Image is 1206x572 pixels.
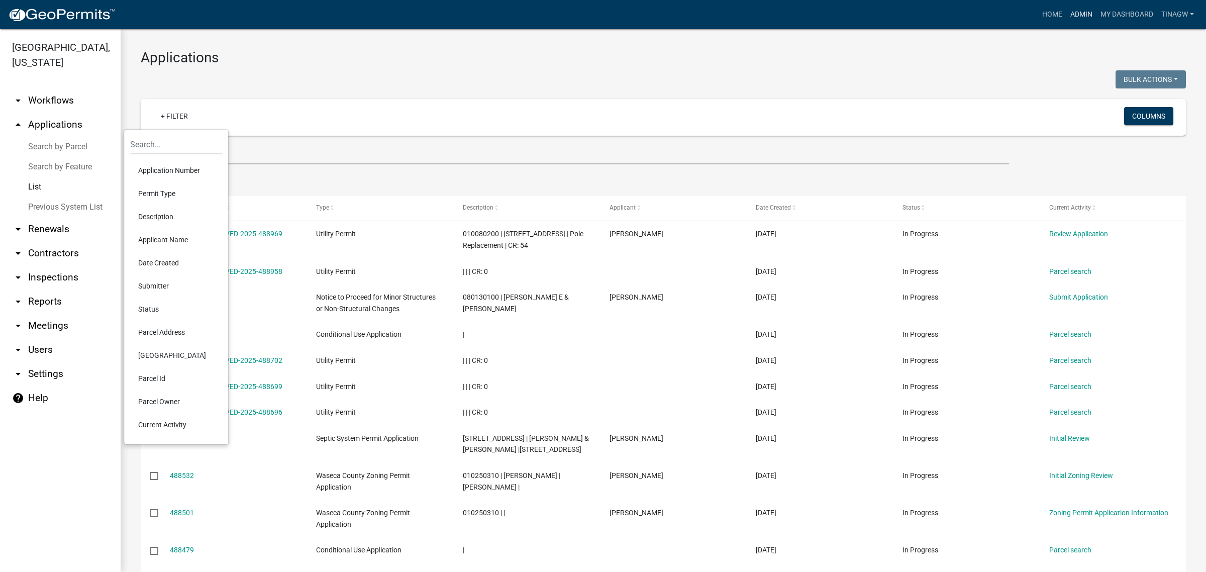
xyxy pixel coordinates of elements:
span: Applicant [610,204,636,211]
li: Parcel Address [130,321,222,344]
i: arrow_drop_down [12,271,24,283]
span: In Progress [902,230,938,238]
span: Notice to Proceed for Minor Structures or Non-Structural Changes [316,293,436,313]
span: 010250310 | JOEL POTTER | ERIN POTTER | [463,471,560,491]
datatable-header-cell: Current Activity [1039,196,1186,220]
span: Deborah A. Grosko [610,230,663,238]
span: In Progress [902,434,938,442]
span: In Progress [902,356,938,364]
a: 488532 [170,471,194,480]
span: In Progress [902,408,938,416]
span: Septic System Permit Application [316,434,419,442]
span: 010250310 | | [463,509,505,517]
span: 10/06/2025 [756,471,776,480]
datatable-header-cell: Application Number [160,196,307,220]
a: 488501 [170,509,194,517]
span: Waseca County Zoning Permit Application [316,509,410,528]
span: Utility Permit [316,356,356,364]
span: In Progress [902,383,938,391]
datatable-header-cell: Description [453,196,600,220]
a: Parcel search [1049,383,1091,391]
a: Admin [1066,5,1096,24]
a: + Filter [153,107,196,125]
span: | [463,546,464,554]
span: Utility Permit [316,408,356,416]
a: Initial Zoning Review [1049,471,1113,480]
i: arrow_drop_down [12,247,24,259]
span: Status [902,204,920,211]
a: Home [1038,5,1066,24]
button: Bulk Actions [1116,70,1186,88]
li: Submitter [130,274,222,298]
li: Applicant Name [130,228,222,251]
span: | | | CR: 0 [463,356,488,364]
li: Status [130,298,222,321]
span: 10/06/2025 [756,408,776,416]
i: arrow_drop_down [12,223,24,235]
span: Conditional Use Application [316,330,401,338]
datatable-header-cell: Applicant [599,196,746,220]
datatable-header-cell: Status [893,196,1040,220]
input: Search... [130,134,222,155]
i: arrow_drop_down [12,296,24,308]
i: arrow_drop_down [12,94,24,107]
li: Parcel Id [130,367,222,390]
span: Description [463,204,493,211]
h3: Applications [141,49,1186,66]
span: 10/06/2025 [756,330,776,338]
span: 010080200 | 36492 10TH ST | Pole Replacement | CR: 54 [463,230,583,249]
span: Date Created [756,204,791,211]
span: In Progress [902,471,938,480]
span: Current Activity [1049,204,1091,211]
span: 10/06/2025 [756,293,776,301]
a: Initial Review [1049,434,1090,442]
span: Utility Permit [316,267,356,275]
li: [GEOGRAPHIC_DATA] [130,344,222,367]
a: TinaGW [1157,5,1198,24]
a: My Dashboard [1096,5,1157,24]
i: arrow_drop_down [12,368,24,380]
a: Parcel search [1049,267,1091,275]
span: In Progress [902,546,938,554]
input: Search for applications [141,144,1009,164]
span: 10/06/2025 [756,509,776,517]
span: 10/07/2025 [756,230,776,238]
datatable-header-cell: Date Created [746,196,893,220]
span: Waseca County Zoning Permit Application [316,471,410,491]
span: 41830 150TH ST | RYAN LEE & KIMBERLY ANN KASL |41830 150TH ST [463,434,589,454]
li: Application Number [130,159,222,182]
span: In Progress [902,293,938,301]
span: | | | CR: 0 [463,383,488,391]
i: arrow_drop_up [12,119,24,131]
span: | [463,330,464,338]
span: | | | CR: 0 [463,408,488,416]
a: Parcel search [1049,356,1091,364]
span: Utility Permit [316,383,356,391]
span: In Progress [902,267,938,275]
li: Permit Type [130,182,222,205]
a: Parcel search [1049,330,1091,338]
a: Parcel search [1049,546,1091,554]
span: 10/06/2025 [756,356,776,364]
button: Columns [1124,107,1173,125]
a: Review Application [1049,230,1108,238]
span: 10/06/2025 [756,383,776,391]
span: Troy Dahle [610,434,663,442]
li: Parcel Owner [130,390,222,413]
li: Date Created [130,251,222,274]
span: | | | CR: 0 [463,267,488,275]
i: arrow_drop_down [12,320,24,332]
li: Current Activity [130,413,222,436]
i: help [12,392,24,404]
span: Dawn [610,293,663,301]
span: 10/07/2025 [756,267,776,275]
span: In Progress [902,330,938,338]
span: Conditional Use Application [316,546,401,554]
span: Type [316,204,329,211]
datatable-header-cell: Type [307,196,453,220]
span: Utility Permit [316,230,356,238]
span: Joel Potter [610,471,663,480]
span: 10/06/2025 [756,434,776,442]
a: Parcel search [1049,408,1091,416]
span: In Progress [902,509,938,517]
